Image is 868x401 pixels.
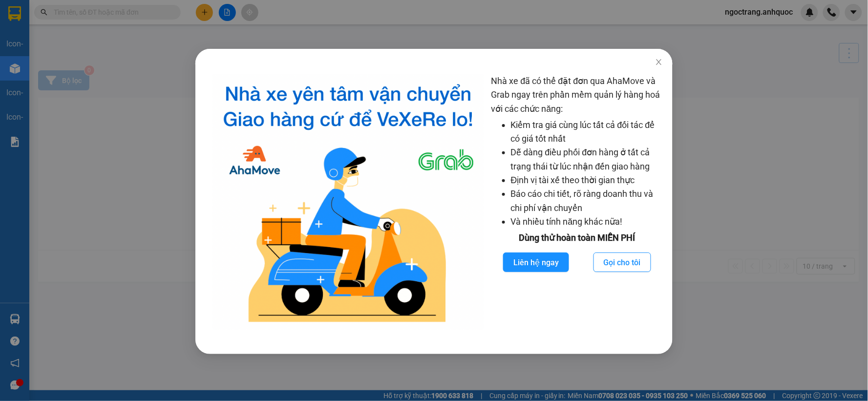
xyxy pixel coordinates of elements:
[511,187,663,215] li: Báo cáo chi tiết, rõ ràng doanh thu và chi phí vận chuyển
[604,256,641,269] span: Gọi cho tôi
[491,231,663,245] div: Dùng thử hoàn toàn MIỄN PHÍ
[511,118,663,146] li: Kiểm tra giá cùng lúc tất cả đối tác để có giá tốt nhất
[655,58,663,66] span: close
[511,146,663,173] li: Dễ dàng điều phối đơn hàng ở tất cả trạng thái từ lúc nhận đến giao hàng
[511,215,663,229] li: Và nhiều tính năng khác nữa!
[491,74,663,330] div: Nhà xe đã có thể đặt đơn qua AhaMove và Grab ngay trên phần mềm quản lý hàng hoá với các chức năng:
[645,49,673,76] button: Close
[503,253,569,272] button: Liên hệ ngay
[511,173,663,187] li: Định vị tài xế theo thời gian thực
[213,74,484,330] img: logo
[593,253,651,272] button: Gọi cho tôi
[513,256,559,269] span: Liên hệ ngay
